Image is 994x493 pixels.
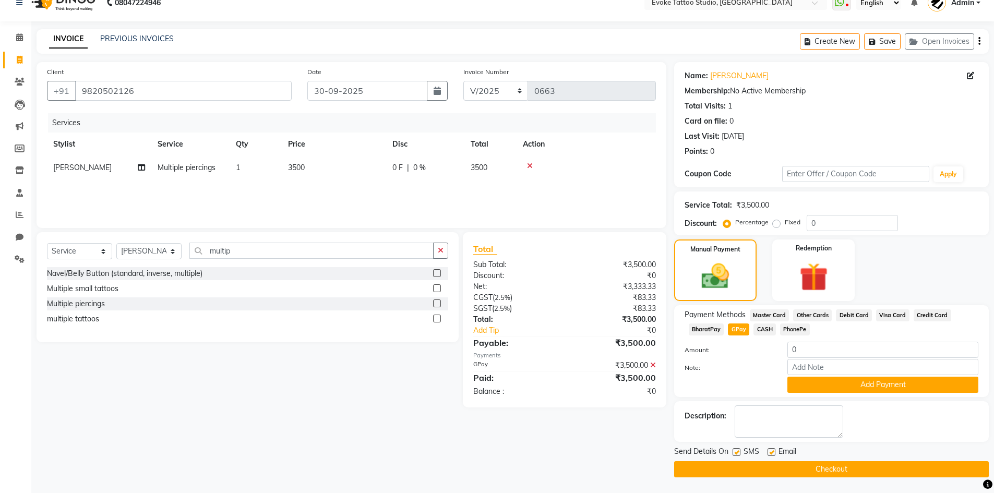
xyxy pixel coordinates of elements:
div: ₹3,500.00 [565,360,664,371]
input: Enter Offer / Coupon Code [782,166,929,182]
div: 0 [729,116,734,127]
div: [DATE] [722,131,744,142]
div: Points: [685,146,708,157]
label: Manual Payment [690,245,740,254]
span: 3500 [288,163,305,172]
span: Email [779,446,796,459]
label: Fixed [785,218,800,227]
span: Payment Methods [685,309,746,320]
span: Other Cards [793,309,832,321]
div: ₹0 [581,325,664,336]
div: Net: [465,281,565,292]
div: ₹0 [565,386,664,397]
button: Add Payment [787,377,978,393]
div: Total Visits: [685,101,726,112]
span: Master Card [750,309,789,321]
div: Sub Total: [465,259,565,270]
span: 2.5% [495,293,510,302]
span: 3500 [471,163,487,172]
div: Paid: [465,371,565,384]
button: Checkout [674,461,989,477]
div: ₹0 [565,270,664,281]
span: Debit Card [836,309,872,321]
span: Total [473,244,497,255]
label: Date [307,67,321,77]
div: Description: [685,411,726,422]
div: ₹3,500.00 [565,336,664,349]
span: [PERSON_NAME] [53,163,112,172]
th: Disc [386,133,464,156]
div: ₹3,500.00 [565,371,664,384]
div: ₹83.33 [565,303,664,314]
span: Credit Card [914,309,951,321]
div: ₹3,500.00 [565,314,664,325]
span: CGST [473,293,493,302]
th: Service [151,133,230,156]
div: No Active Membership [685,86,978,97]
button: Save [864,33,901,50]
div: Last Visit: [685,131,720,142]
div: ₹3,333.33 [565,281,664,292]
th: Action [517,133,656,156]
div: Discount: [685,218,717,229]
input: Search or Scan [189,243,434,259]
div: Payments [473,351,655,360]
span: CASH [753,323,776,335]
div: Name: [685,70,708,81]
input: Search by Name/Mobile/Email/Code [75,81,292,101]
span: Multiple piercings [158,163,215,172]
div: Coupon Code [685,169,783,179]
button: Apply [933,166,963,182]
div: ₹3,500.00 [565,259,664,270]
span: PhonePe [780,323,810,335]
div: multiple tattoos [47,314,99,324]
button: Open Invoices [905,33,974,50]
label: Note: [677,363,780,372]
span: 0 F [392,162,403,173]
th: Stylist [47,133,151,156]
a: PREVIOUS INVOICES [100,34,174,43]
span: SMS [744,446,759,459]
div: Multiple small tattoos [47,283,118,294]
span: BharatPay [689,323,724,335]
span: 1 [236,163,240,172]
div: Services [48,113,664,133]
a: INVOICE [49,30,88,49]
a: [PERSON_NAME] [710,70,769,81]
span: 2.5% [494,304,510,312]
div: 1 [728,101,732,112]
button: Create New [800,33,860,50]
div: Service Total: [685,200,732,211]
div: ( ) [465,292,565,303]
img: _gift.svg [791,259,837,295]
span: 0 % [413,162,426,173]
input: Add Note [787,359,978,375]
label: Redemption [796,244,832,253]
span: Visa Card [876,309,909,321]
div: Discount: [465,270,565,281]
span: SGST [473,304,492,313]
div: ( ) [465,303,565,314]
div: Balance : [465,386,565,397]
div: Multiple piercings [47,298,105,309]
span: Send Details On [674,446,728,459]
span: | [407,162,409,173]
label: Percentage [735,218,769,227]
div: ₹83.33 [565,292,664,303]
div: Total: [465,314,565,325]
div: ₹3,500.00 [736,200,769,211]
button: +91 [47,81,76,101]
th: Qty [230,133,282,156]
div: 0 [710,146,714,157]
label: Amount: [677,345,780,355]
div: Navel/Belly Button (standard, inverse, multiple) [47,268,202,279]
img: _cash.svg [693,260,738,292]
th: Total [464,133,517,156]
div: Membership: [685,86,730,97]
th: Price [282,133,386,156]
span: GPay [728,323,749,335]
label: Client [47,67,64,77]
label: Invoice Number [463,67,509,77]
div: GPay [465,360,565,371]
div: Card on file: [685,116,727,127]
